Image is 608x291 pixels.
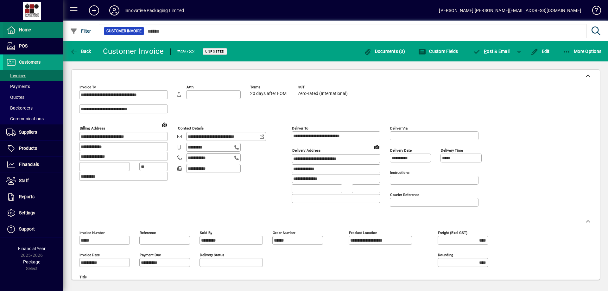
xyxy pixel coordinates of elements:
[473,49,510,54] span: ost & Email
[6,73,26,78] span: Invoices
[19,226,35,231] span: Support
[19,130,37,135] span: Suppliers
[3,173,63,189] a: Staff
[70,28,91,34] span: Filter
[250,91,287,96] span: 20 days after EOM
[3,81,63,92] a: Payments
[273,231,295,235] mat-label: Order number
[19,43,28,48] span: POS
[19,27,31,32] span: Home
[484,49,487,54] span: P
[3,221,63,237] a: Support
[6,84,30,89] span: Payments
[79,85,96,89] mat-label: Invoice To
[250,85,288,89] span: Terms
[106,28,142,34] span: Customer Invoice
[19,162,39,167] span: Financials
[18,246,46,251] span: Financial Year
[3,92,63,103] a: Quotes
[104,5,124,16] button: Profile
[3,157,63,173] a: Financials
[3,38,63,54] a: POS
[70,49,91,54] span: Back
[19,194,35,199] span: Reports
[587,1,600,22] a: Knowledge Base
[79,275,87,279] mat-label: Title
[3,22,63,38] a: Home
[159,119,169,130] a: View on map
[390,170,409,175] mat-label: Instructions
[362,46,407,57] button: Documents (0)
[438,231,467,235] mat-label: Freight (excl GST)
[561,46,603,57] button: More Options
[103,46,164,56] div: Customer Invoice
[140,231,156,235] mat-label: Reference
[439,5,581,16] div: [PERSON_NAME] [PERSON_NAME][EMAIL_ADDRESS][DOMAIN_NAME]
[563,49,602,54] span: More Options
[292,126,308,130] mat-label: Deliver To
[390,148,412,153] mat-label: Delivery date
[6,116,44,121] span: Communications
[6,95,24,100] span: Quotes
[372,142,382,152] a: View on map
[417,46,460,57] button: Custom Fields
[298,85,348,89] span: GST
[140,253,161,257] mat-label: Payment due
[19,60,41,65] span: Customers
[205,49,225,54] span: Unposted
[68,25,93,37] button: Filter
[364,49,405,54] span: Documents (0)
[200,231,212,235] mat-label: Sold by
[3,70,63,81] a: Invoices
[200,253,224,257] mat-label: Delivery status
[3,113,63,124] a: Communications
[470,46,513,57] button: Post & Email
[298,91,348,96] span: Zero-rated (International)
[3,205,63,221] a: Settings
[3,141,63,156] a: Products
[390,126,408,130] mat-label: Deliver via
[63,46,98,57] app-page-header-button: Back
[19,210,35,215] span: Settings
[79,253,100,257] mat-label: Invoice date
[390,193,419,197] mat-label: Courier Reference
[3,124,63,140] a: Suppliers
[531,49,550,54] span: Edit
[6,105,33,111] span: Backorders
[349,231,377,235] mat-label: Product location
[79,231,105,235] mat-label: Invoice number
[19,178,29,183] span: Staff
[441,148,463,153] mat-label: Delivery time
[23,259,40,264] span: Package
[529,46,551,57] button: Edit
[84,5,104,16] button: Add
[3,189,63,205] a: Reports
[418,49,458,54] span: Custom Fields
[438,253,453,257] mat-label: Rounding
[19,146,37,151] span: Products
[177,47,195,57] div: #49782
[68,46,93,57] button: Back
[187,85,193,89] mat-label: Attn
[3,103,63,113] a: Backorders
[124,5,184,16] div: Innovative Packaging Limited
